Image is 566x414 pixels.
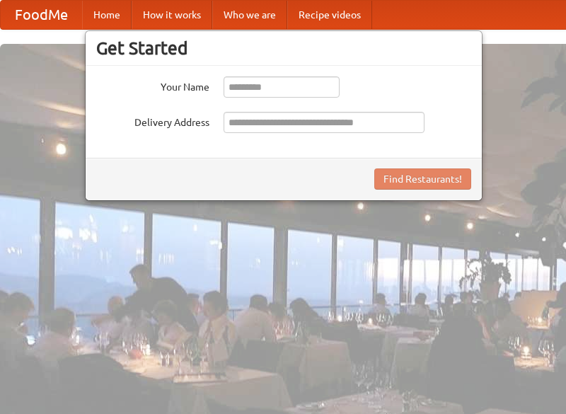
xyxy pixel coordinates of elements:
h3: Get Started [96,38,471,59]
a: How it works [132,1,212,29]
label: Delivery Address [96,112,209,130]
label: Your Name [96,76,209,94]
a: FoodMe [1,1,82,29]
button: Find Restaurants! [374,168,471,190]
a: Recipe videos [287,1,372,29]
a: Who we are [212,1,287,29]
a: Home [82,1,132,29]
